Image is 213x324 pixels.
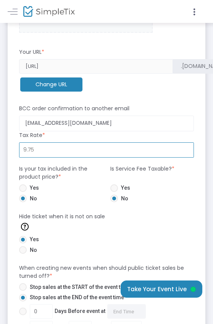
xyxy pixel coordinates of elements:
span: Yes [27,235,39,243]
m-panel-subtitle: Is Service Fee Taxable? [110,165,174,173]
input: Days Before event at [107,304,146,319]
input: Enter Email [19,116,194,131]
button: Take Your Event Live [121,280,202,298]
m-panel-subtitle: Tax Rate [19,131,45,139]
m-panel-subtitle: BCC order confirmation to another email [19,105,129,113]
span: No [27,195,37,203]
span: Stop sales at the START of the event time [27,283,130,291]
img: question-mark [21,223,29,231]
m-panel-subtitle: Hide ticket when it is not on sale [19,213,106,232]
span: Days Before event at [27,304,146,319]
input: Tax Rate [19,143,194,157]
span: No [118,195,128,203]
m-panel-subtitle: Your URL [19,48,44,56]
span: No [27,246,37,254]
span: Stop sales at the END of the event time [27,293,124,301]
m-button: Change URL [20,77,82,92]
span: Yes [27,184,39,192]
m-panel-subtitle: Is your tax included in the product price? [19,165,103,181]
span: Yes [118,184,130,192]
m-panel-subtitle: When creating new events when should public ticket sales be turned off? [19,264,194,280]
